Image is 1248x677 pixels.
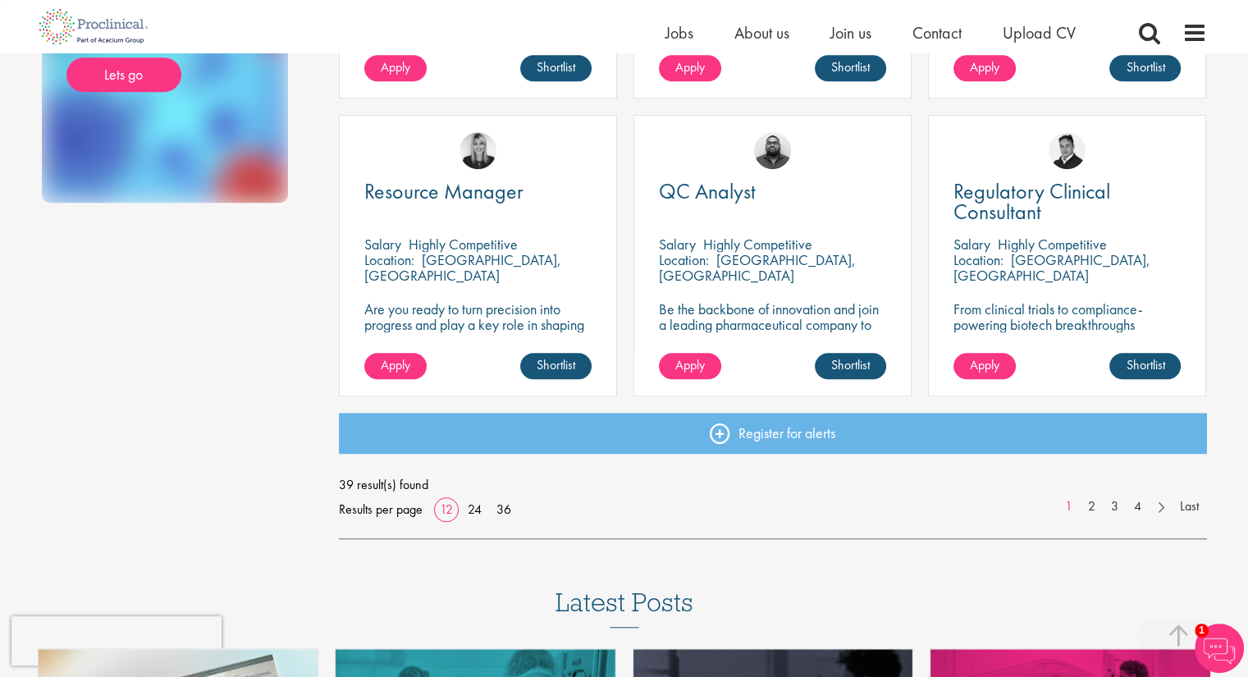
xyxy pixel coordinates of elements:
[665,22,693,43] a: Jobs
[953,301,1181,364] p: From clinical trials to compliance-powering biotech breakthroughs remotely, where precision meets...
[1195,624,1244,673] img: Chatbot
[953,235,990,254] span: Salary
[815,353,886,379] a: Shortlist
[659,353,721,379] a: Apply
[675,356,705,373] span: Apply
[66,57,181,92] a: Lets go
[491,501,517,518] a: 36
[1003,22,1076,43] a: Upload CV
[815,55,886,81] a: Shortlist
[1109,55,1181,81] a: Shortlist
[339,413,1207,454] a: Register for alerts
[953,55,1016,81] a: Apply
[953,250,1003,269] span: Location:
[1080,497,1104,516] a: 2
[364,177,523,205] span: Resource Manager
[912,22,962,43] a: Contact
[1103,497,1127,516] a: 3
[659,177,756,205] span: QC Analyst
[409,235,518,254] p: Highly Competitive
[659,250,856,285] p: [GEOGRAPHIC_DATA], [GEOGRAPHIC_DATA]
[11,616,222,666] iframe: reCAPTCHA
[1049,132,1086,169] img: Peter Duvall
[970,356,999,373] span: Apply
[754,132,791,169] img: Ashley Bennett
[953,177,1110,226] span: Regulatory Clinical Consultant
[1126,497,1150,516] a: 4
[1195,624,1209,638] span: 1
[1172,497,1207,516] a: Last
[659,301,886,364] p: Be the backbone of innovation and join a leading pharmaceutical company to help keep life-changin...
[462,501,487,518] a: 24
[364,353,427,379] a: Apply
[1109,353,1181,379] a: Shortlist
[998,235,1107,254] p: Highly Competitive
[659,250,709,269] span: Location:
[953,250,1150,285] p: [GEOGRAPHIC_DATA], [GEOGRAPHIC_DATA]
[830,22,871,43] a: Join us
[364,181,592,202] a: Resource Manager
[459,132,496,169] img: Janelle Jones
[520,353,592,379] a: Shortlist
[970,58,999,75] span: Apply
[434,501,459,518] a: 12
[734,22,789,43] a: About us
[953,181,1181,222] a: Regulatory Clinical Consultant
[703,235,812,254] p: Highly Competitive
[381,58,410,75] span: Apply
[659,55,721,81] a: Apply
[659,235,696,254] span: Salary
[520,55,592,81] a: Shortlist
[659,181,886,202] a: QC Analyst
[953,353,1016,379] a: Apply
[364,250,414,269] span: Location:
[364,235,401,254] span: Salary
[1057,497,1081,516] a: 1
[675,58,705,75] span: Apply
[555,588,693,628] h3: Latest Posts
[364,301,592,348] p: Are you ready to turn precision into progress and play a key role in shaping the future of pharma...
[339,497,423,522] span: Results per page
[381,356,410,373] span: Apply
[364,250,561,285] p: [GEOGRAPHIC_DATA], [GEOGRAPHIC_DATA]
[339,473,1207,497] span: 39 result(s) found
[364,55,427,81] a: Apply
